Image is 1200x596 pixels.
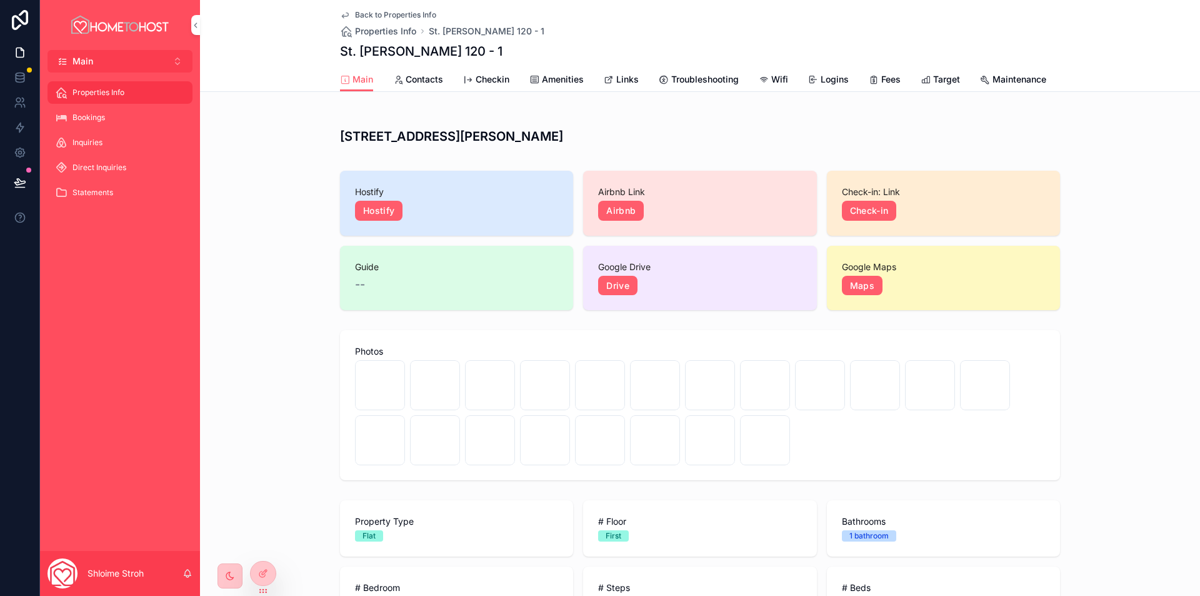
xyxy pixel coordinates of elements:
[355,25,416,38] span: Properties Info
[355,345,1045,358] span: Photos
[980,68,1046,93] a: Maintenance
[429,25,544,38] a: St. [PERSON_NAME] 120 - 1
[604,68,639,93] a: Links
[393,68,443,93] a: Contacts
[842,276,882,296] a: Maps
[355,10,436,20] span: Back to Properties Info
[72,55,93,68] span: Main
[406,73,443,86] span: Contacts
[340,68,373,92] a: Main
[72,188,113,198] span: Statements
[340,127,1060,146] h3: [STREET_ADDRESS][PERSON_NAME]
[47,106,192,129] a: Bookings
[881,73,901,86] span: Fees
[671,73,739,86] span: Troubleshooting
[849,530,889,542] div: 1 bathroom
[362,530,376,542] div: Flat
[47,181,192,204] a: Statements
[542,73,584,86] span: Amenities
[869,68,901,93] a: Fees
[821,73,849,86] span: Logins
[340,10,436,20] a: Back to Properties Info
[40,73,200,220] div: scrollable content
[47,156,192,179] a: Direct Inquiries
[355,261,558,273] span: Guide
[616,73,639,86] span: Links
[842,261,1045,273] span: Google Maps
[340,25,416,38] a: Properties Info
[598,276,637,296] a: Drive
[47,50,192,73] button: Select Button
[842,201,897,221] a: Check-in
[808,68,849,93] a: Logins
[355,515,558,528] span: Property Type
[340,43,502,60] h1: St. [PERSON_NAME] 120 - 1
[933,73,960,86] span: Target
[72,113,105,123] span: Bookings
[69,15,171,35] img: App logo
[476,73,509,86] span: Checkin
[992,73,1046,86] span: Maintenance
[72,138,102,148] span: Inquiries
[72,163,126,173] span: Direct Inquiries
[355,186,558,198] span: Hostify
[355,582,558,594] span: # Bedroom
[759,68,788,93] a: Wifi
[72,88,124,98] span: Properties Info
[921,68,960,93] a: Target
[606,530,621,542] div: First
[598,582,801,594] span: # Steps
[87,567,144,580] p: Shloime Stroh
[598,201,644,221] a: Airbnb
[529,68,584,93] a: Amenities
[842,582,1045,594] span: # Beds
[598,261,801,273] span: Google Drive
[598,515,801,528] span: # Floor
[598,186,801,198] span: Airbnb Link
[771,73,788,86] span: Wifi
[355,201,402,221] a: Hostify
[842,186,1045,198] span: Check-in: Link
[842,515,1045,528] span: Bathrooms
[47,81,192,104] a: Properties Info
[355,276,365,293] span: --
[463,68,509,93] a: Checkin
[47,131,192,154] a: Inquiries
[352,73,373,86] span: Main
[659,68,739,93] a: Troubleshooting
